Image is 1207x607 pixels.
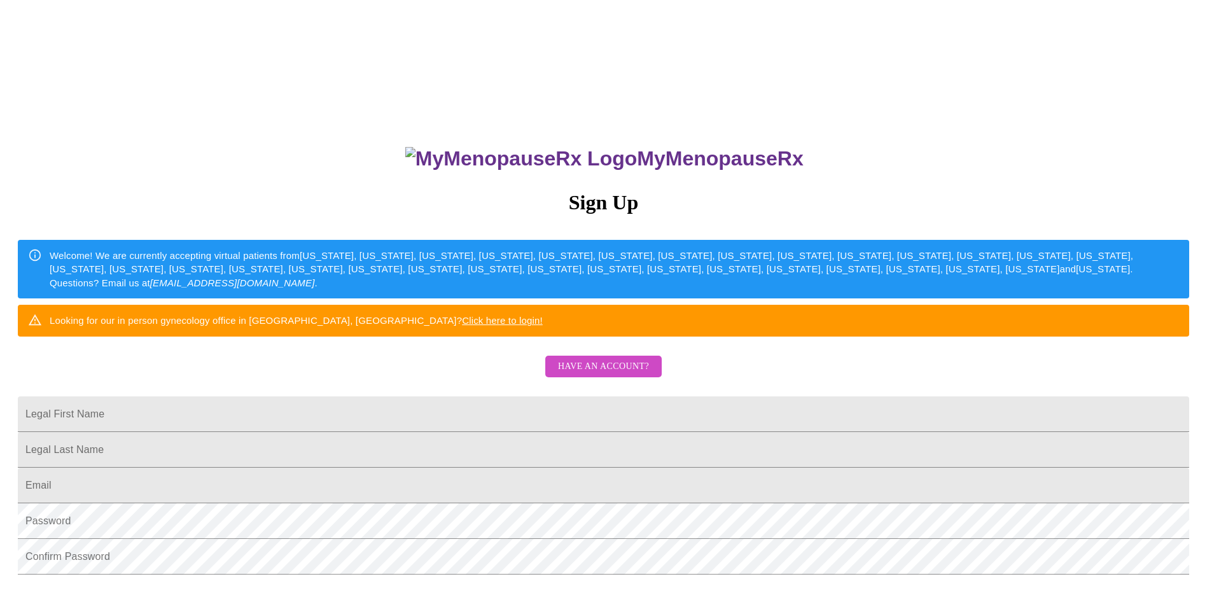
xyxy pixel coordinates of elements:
button: Have an account? [545,356,662,378]
a: Have an account? [542,369,665,380]
a: Click here to login! [462,315,543,326]
h3: Sign Up [18,191,1189,214]
span: Have an account? [558,359,649,375]
div: Looking for our in person gynecology office in [GEOGRAPHIC_DATA], [GEOGRAPHIC_DATA]? [50,309,543,332]
div: Welcome! We are currently accepting virtual patients from [US_STATE], [US_STATE], [US_STATE], [US... [50,244,1179,295]
img: MyMenopauseRx Logo [405,147,637,171]
h3: MyMenopauseRx [20,147,1190,171]
em: [EMAIL_ADDRESS][DOMAIN_NAME] [150,277,315,288]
